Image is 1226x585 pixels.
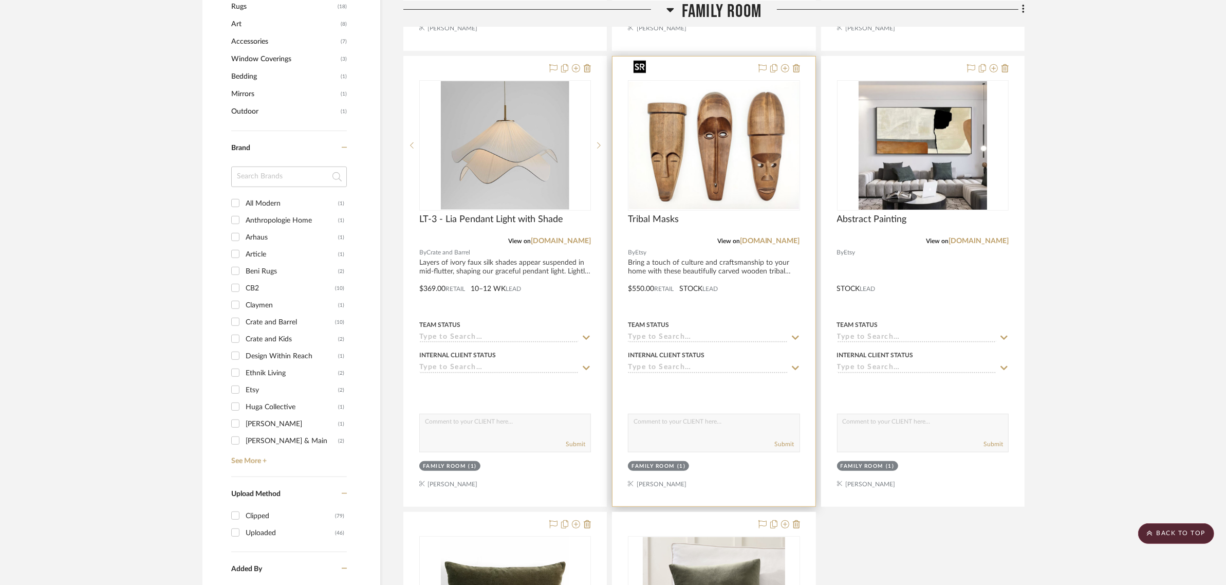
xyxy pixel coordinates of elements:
div: (1) [469,463,477,470]
div: Uploaded [246,525,335,541]
div: Family Room [631,463,675,470]
div: (1) [338,416,344,432]
scroll-to-top-button: BACK TO TOP [1138,523,1214,544]
div: (79) [335,508,344,524]
div: (10) [335,314,344,331]
img: Tribal Masks [629,82,798,209]
span: Outdoor [231,103,338,120]
div: (1) [338,348,344,364]
div: [PERSON_NAME] & Main [246,433,338,449]
div: Huga Collective [246,399,338,415]
input: Type to Search… [419,363,579,373]
div: (1) [677,463,686,470]
span: View on [926,238,949,244]
div: (1) [886,463,895,470]
span: Abstract Painting [837,214,907,225]
div: Anthropologie Home [246,212,338,229]
div: Team Status [628,320,669,330]
div: Team Status [419,320,460,330]
span: View on [717,238,740,244]
span: (7) [341,33,347,50]
span: Etsy [844,248,856,258]
input: Type to Search… [837,333,996,343]
div: Internal Client Status [628,351,704,360]
img: Abstract Painting [859,81,987,210]
span: Tribal Masks [628,214,679,225]
button: Submit [983,440,1003,449]
span: (8) [341,16,347,32]
span: Window Coverings [231,50,338,68]
div: Ethnik Living [246,365,338,381]
div: (1) [338,297,344,314]
a: [DOMAIN_NAME] [531,237,591,245]
div: (2) [338,263,344,280]
span: Upload Method [231,490,281,498]
input: Type to Search… [628,363,787,373]
div: Internal Client Status [419,351,496,360]
div: (10) [335,280,344,297]
span: (1) [341,86,347,102]
span: (1) [341,68,347,85]
div: [PERSON_NAME] [246,416,338,432]
input: Type to Search… [628,333,787,343]
span: Mirrors [231,85,338,103]
div: Design Within Reach [246,348,338,364]
div: Crate and Barrel [246,314,335,331]
div: 0 [838,81,1008,210]
div: All Modern [246,195,338,212]
div: Clipped [246,508,335,524]
div: (2) [338,365,344,381]
div: (1) [338,246,344,263]
span: LT-3 - Lia Pendant Light with Shade [419,214,563,225]
div: (1) [338,399,344,415]
span: By [628,248,635,258]
input: Search Brands [231,167,347,187]
div: (1) [338,195,344,212]
div: Internal Client Status [837,351,914,360]
div: 0 [628,81,799,210]
span: View on [508,238,531,244]
a: [DOMAIN_NAME] [949,237,1009,245]
a: [DOMAIN_NAME] [740,237,800,245]
div: (1) [338,229,344,246]
span: Etsy [635,248,646,258]
div: Team Status [837,320,878,330]
div: Crate and Kids [246,331,338,348]
a: See More + [229,449,347,466]
button: Submit [775,440,794,449]
button: Submit [566,440,585,449]
span: By [419,248,426,258]
input: Type to Search… [419,333,579,343]
span: (3) [341,51,347,67]
span: By [837,248,844,258]
div: Family Room [841,463,884,470]
div: (2) [338,433,344,449]
input: Type to Search… [837,363,996,373]
span: (1) [341,103,347,120]
div: Etsy [246,382,338,398]
img: LT-3 - Lia Pendant Light with Shade [441,81,569,210]
span: Added By [231,565,262,573]
span: Bedding [231,68,338,85]
span: Brand [231,144,250,152]
div: (2) [338,331,344,348]
div: (1) [338,212,344,229]
div: Arhaus [246,229,338,246]
span: Accessories [231,33,338,50]
div: Claymen [246,297,338,314]
div: (46) [335,525,344,541]
span: Crate and Barrel [426,248,470,258]
div: Beni Rugs [246,263,338,280]
div: (2) [338,382,344,398]
div: CB2 [246,280,335,297]
div: Article [246,246,338,263]
span: Art [231,15,338,33]
div: Family Room [423,463,466,470]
